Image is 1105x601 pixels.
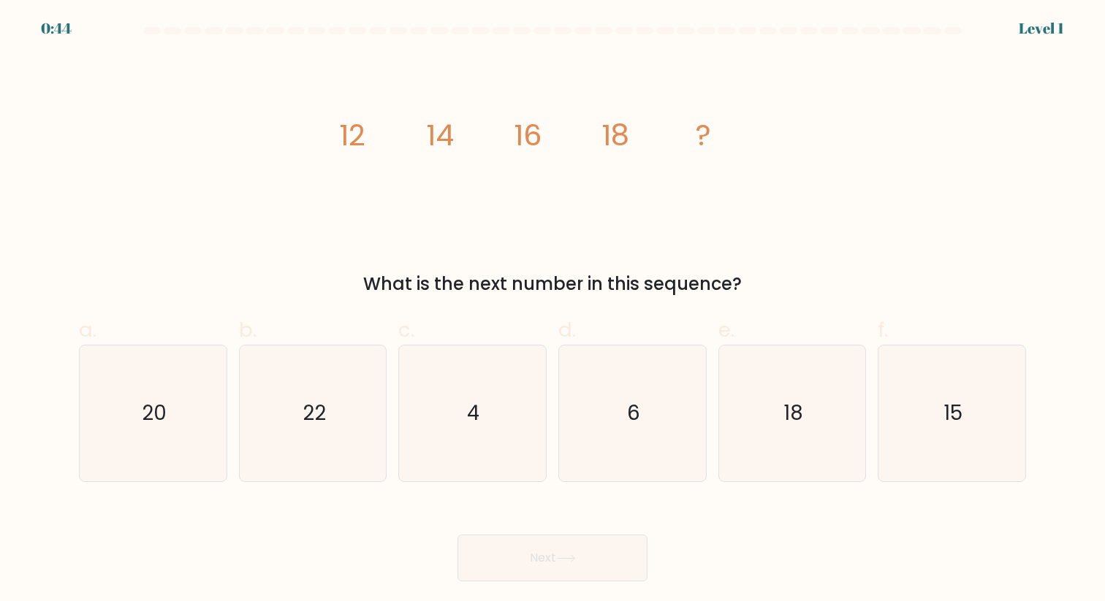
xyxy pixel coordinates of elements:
span: a. [79,315,96,344]
text: 15 [943,399,962,427]
text: 6 [627,399,640,427]
text: 4 [467,399,480,427]
span: d. [558,315,576,344]
span: e. [718,315,734,344]
div: Level 1 [1019,18,1064,39]
span: c. [398,315,414,344]
tspan: 18 [601,115,629,156]
text: 22 [303,399,326,427]
span: b. [239,315,257,344]
button: Next [457,535,648,581]
tspan: 12 [339,115,365,156]
span: f. [878,315,888,344]
div: What is the next number in this sequence? [88,271,1017,297]
tspan: 14 [426,115,454,156]
tspan: 16 [514,115,542,156]
text: 18 [783,399,803,427]
text: 20 [142,399,167,427]
tspan: ? [696,115,711,156]
div: 0:44 [41,18,72,39]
